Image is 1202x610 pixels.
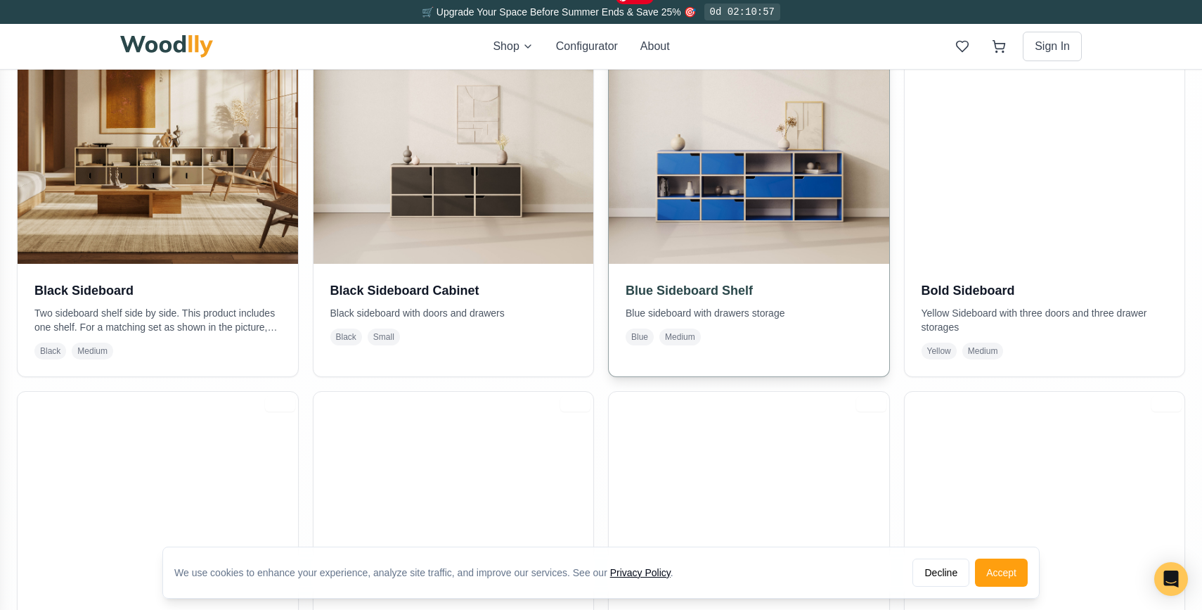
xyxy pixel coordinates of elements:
[330,306,577,320] p: Black sideboard with doors and drawers
[922,306,1168,334] p: Yellow Sideboard with three doors and three drawer storages
[368,329,400,345] span: Small
[34,306,281,334] p: Two sideboard shelf side by side. This product includes one shelf. For a matching set as shown in...
[704,4,780,20] div: 0d 02:10:57
[856,396,886,412] div: Inch
[493,38,533,55] button: Shop
[120,35,213,58] img: Woodlly
[640,38,670,55] button: About
[975,559,1028,587] button: Accept
[626,281,872,300] h3: Blue Sideboard Shelf
[72,343,113,360] span: Medium
[962,343,1004,360] span: Medium
[556,38,618,55] button: Configurator
[922,343,957,360] span: Yellow
[1023,32,1082,61] button: Sign In
[922,281,1168,300] h3: Bold Sideboard
[626,329,654,345] span: Blue
[422,6,696,18] span: 🛒 Upgrade Your Space Before Summer Ends & Save 25% 🎯
[265,396,295,412] div: Inch
[1154,562,1188,596] div: Open Intercom Messenger
[34,343,66,360] span: Black
[330,281,577,300] h3: Black Sideboard Cabinet
[610,567,671,578] a: Privacy Policy
[330,329,362,345] span: Black
[560,396,590,412] div: Inch
[912,559,969,587] button: Decline
[1151,396,1182,412] div: Inch
[34,281,281,300] h3: Black Sideboard
[659,329,701,345] span: Medium
[174,566,685,580] div: We use cookies to enhance your experience, analyze site traffic, and improve our services. See our .
[626,306,872,320] p: Blue sideboard with drawers storage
